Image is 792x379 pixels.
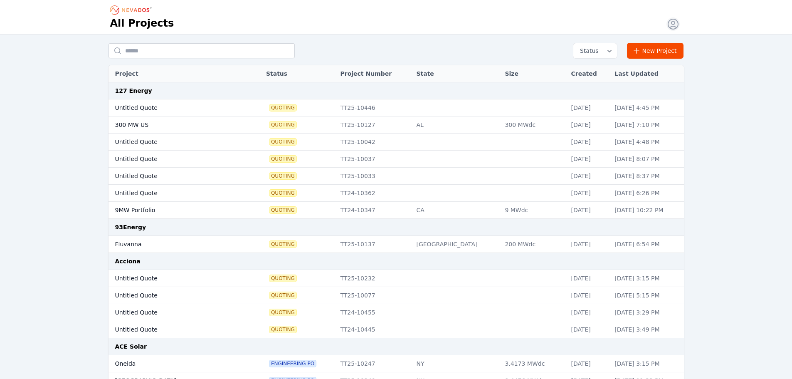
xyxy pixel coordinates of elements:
td: [DATE] 4:45 PM [610,99,683,116]
tr: 9MW PortfolioQuotingTT24-10347CA9 MWdc[DATE][DATE] 10:22 PM [109,202,684,219]
tr: Untitled QuoteQuotingTT24-10362[DATE][DATE] 6:26 PM [109,185,684,202]
td: [DATE] [567,151,610,168]
td: Untitled Quote [109,185,241,202]
td: [DATE] [567,116,610,134]
td: 9 MWdc [501,202,567,219]
td: TT24-10362 [336,185,412,202]
td: [GEOGRAPHIC_DATA] [412,236,501,253]
td: Untitled Quote [109,151,241,168]
td: [DATE] 6:26 PM [610,185,683,202]
th: State [412,65,501,82]
th: Size [501,65,567,82]
td: TT25-10446 [336,99,412,116]
td: Acciona [109,253,684,270]
td: [DATE] [567,304,610,321]
td: Untitled Quote [109,287,241,304]
h1: All Projects [110,17,174,30]
td: [DATE] 8:07 PM [610,151,683,168]
td: Fluvanna [109,236,241,253]
tr: Untitled QuoteQuotingTT24-10445[DATE][DATE] 3:49 PM [109,321,684,338]
td: 200 MWdc [501,236,567,253]
td: [DATE] 3:29 PM [610,304,683,321]
td: [DATE] 10:22 PM [610,202,683,219]
td: TT25-10127 [336,116,412,134]
td: [DATE] 3:15 PM [610,270,683,287]
td: CA [412,202,501,219]
td: 3.4173 MWdc [501,355,567,372]
td: [DATE] [567,355,610,372]
td: Untitled Quote [109,168,241,185]
td: TT25-10033 [336,168,412,185]
span: Status [577,47,599,55]
span: Quoting [269,275,296,282]
span: Quoting [269,207,296,213]
tr: Untitled QuoteQuotingTT25-10042[DATE][DATE] 4:48 PM [109,134,684,151]
span: Quoting [269,121,296,128]
nav: Breadcrumb [110,3,154,17]
tr: Untitled QuoteQuotingTT25-10033[DATE][DATE] 8:37 PM [109,168,684,185]
td: TT24-10347 [336,202,412,219]
span: Quoting [269,173,296,179]
th: Status [262,65,336,82]
th: Created [567,65,610,82]
td: [DATE] 7:10 PM [610,116,683,134]
td: TT25-10232 [336,270,412,287]
span: Quoting [269,190,296,196]
td: TT25-10042 [336,134,412,151]
tr: Untitled QuoteQuotingTT25-10446[DATE][DATE] 4:45 PM [109,99,684,116]
td: [DATE] [567,287,610,304]
td: Untitled Quote [109,321,241,338]
td: 300 MW US [109,116,241,134]
span: Quoting [269,104,296,111]
td: 127 Energy [109,82,684,99]
tr: OneidaEngineering POTT25-10247NY3.4173 MWdc[DATE][DATE] 3:15 PM [109,355,684,372]
tr: Untitled QuoteQuotingTT25-10037[DATE][DATE] 8:07 PM [109,151,684,168]
td: [DATE] [567,236,610,253]
tr: Untitled QuoteQuotingTT24-10455[DATE][DATE] 3:29 PM [109,304,684,321]
td: TT25-10077 [336,287,412,304]
th: Last Updated [610,65,683,82]
td: [DATE] 6:54 PM [610,236,683,253]
tr: Untitled QuoteQuotingTT25-10232[DATE][DATE] 3:15 PM [109,270,684,287]
tr: 300 MW USQuotingTT25-10127AL300 MWdc[DATE][DATE] 7:10 PM [109,116,684,134]
tr: FluvannaQuotingTT25-10137[GEOGRAPHIC_DATA]200 MWdc[DATE][DATE] 6:54 PM [109,236,684,253]
td: AL [412,116,501,134]
span: Quoting [269,309,296,316]
td: ACE Solar [109,338,684,355]
td: Oneida [109,355,241,372]
td: TT25-10037 [336,151,412,168]
span: Quoting [269,241,296,248]
span: Quoting [269,156,296,162]
td: Untitled Quote [109,304,241,321]
td: [DATE] [567,99,610,116]
a: New Project [627,43,684,59]
span: Quoting [269,292,296,299]
td: [DATE] 8:37 PM [610,168,683,185]
span: Quoting [269,139,296,145]
td: [DATE] [567,270,610,287]
td: [DATE] 4:48 PM [610,134,683,151]
td: 9MW Portfolio [109,202,241,219]
td: [DATE] 3:49 PM [610,321,683,338]
th: Project Number [336,65,412,82]
span: Quoting [269,326,296,333]
td: 93Energy [109,219,684,236]
td: Untitled Quote [109,99,241,116]
td: TT24-10455 [336,304,412,321]
td: NY [412,355,501,372]
td: 300 MWdc [501,116,567,134]
td: TT24-10445 [336,321,412,338]
td: [DATE] [567,321,610,338]
button: Status [573,43,617,58]
td: [DATE] [567,202,610,219]
span: Engineering PO [269,360,316,367]
td: [DATE] [567,185,610,202]
td: [DATE] 3:15 PM [610,355,683,372]
td: [DATE] [567,134,610,151]
td: Untitled Quote [109,134,241,151]
td: [DATE] [567,168,610,185]
td: TT25-10137 [336,236,412,253]
tr: Untitled QuoteQuotingTT25-10077[DATE][DATE] 5:15 PM [109,287,684,304]
td: Untitled Quote [109,270,241,287]
td: TT25-10247 [336,355,412,372]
